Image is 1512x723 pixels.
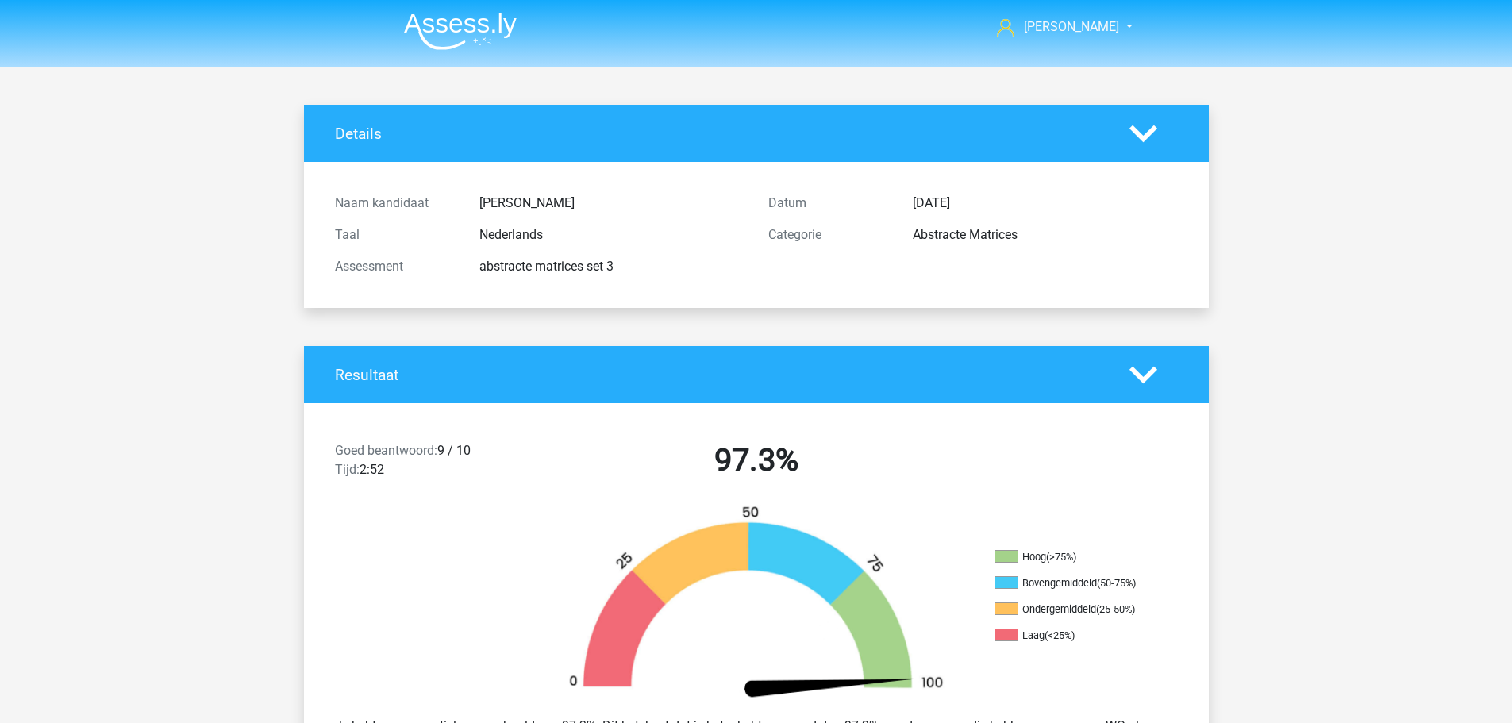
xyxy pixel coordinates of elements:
[323,257,467,276] div: Assessment
[404,13,517,50] img: Assessly
[323,194,467,213] div: Naam kandidaat
[335,462,360,477] span: Tijd:
[542,505,971,704] img: 97.cffe5254236c.png
[323,441,540,486] div: 9 / 10 2:52
[467,194,756,213] div: [PERSON_NAME]
[756,225,901,244] div: Categorie
[1046,551,1076,563] div: (>75%)
[1097,577,1136,589] div: (50-75%)
[1024,19,1119,34] span: [PERSON_NAME]
[335,366,1106,384] h4: Resultaat
[901,194,1190,213] div: [DATE]
[335,443,437,458] span: Goed beantwoord:
[323,225,467,244] div: Taal
[335,125,1106,143] h4: Details
[1045,629,1075,641] div: (<25%)
[901,225,1190,244] div: Abstracte Matrices
[552,441,961,479] h2: 97.3%
[995,602,1153,617] li: Ondergemiddeld
[756,194,901,213] div: Datum
[467,225,756,244] div: Nederlands
[991,17,1121,37] a: [PERSON_NAME]
[467,257,756,276] div: abstracte matrices set 3
[995,550,1153,564] li: Hoog
[1096,603,1135,615] div: (25-50%)
[995,576,1153,590] li: Bovengemiddeld
[995,629,1153,643] li: Laag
